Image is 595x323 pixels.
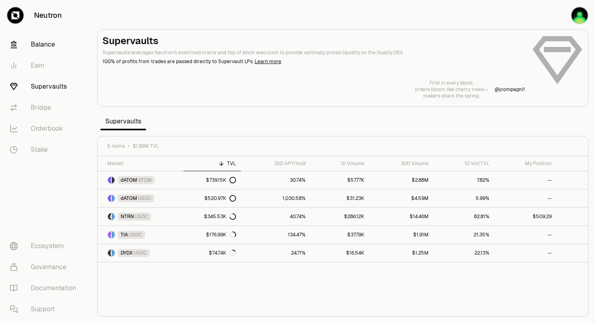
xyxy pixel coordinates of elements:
span: USDC [129,232,142,238]
a: Earn [3,55,87,76]
a: $286.12K [310,208,369,225]
a: TIA LogoUSDC LogoTIAUSDC [98,226,183,244]
a: 40.74% [241,208,310,225]
a: 1,030.58% [241,189,310,207]
a: @jcompagni1 [495,86,525,93]
a: $520.97K [183,189,241,207]
img: DYDX Logo [108,250,111,256]
span: TIA [121,232,128,238]
div: 30D Volume [374,160,429,167]
a: -- [494,189,557,207]
a: $14.46M [369,208,433,225]
a: Ecosystem [3,236,87,257]
a: Bridge [3,97,87,118]
div: Market [107,160,178,167]
span: $1.86M TVL [133,143,159,149]
div: 1D Vol/TVL [438,160,489,167]
a: $1.25M [369,244,433,262]
a: Learn more [255,58,281,65]
a: 7.82% [433,171,494,189]
span: USDC [134,250,147,256]
div: $345.53K [204,213,236,220]
span: dATOM [121,177,137,183]
a: $345.53K [183,208,241,225]
img: USDC Logo [112,195,115,202]
a: $509.29 [494,208,557,225]
a: 30.74% [241,171,310,189]
div: TVL [188,160,236,167]
a: dATOM LogoUSDC LogodATOMUSDC [98,189,183,207]
img: NTRN Logo [108,213,111,220]
a: -- [494,171,557,189]
div: My Position [499,160,552,167]
a: 22.13% [433,244,494,262]
span: 5 items [107,143,125,149]
a: $739.15K [183,171,241,189]
a: Supervaults [3,76,87,97]
a: 21.35% [433,226,494,244]
a: $2.88M [369,171,433,189]
a: 134.47% [241,226,310,244]
a: Governance [3,257,87,278]
h2: Supervaults [102,34,525,47]
a: 5.99% [433,189,494,207]
a: Documentation [3,278,87,299]
a: $16.54K [310,244,369,262]
span: USDC [138,195,151,202]
p: makers share the spring. [415,93,488,99]
div: $176.99K [206,232,236,238]
span: ATOM [138,177,152,183]
a: Orderbook [3,118,87,139]
img: dATOM Logo [108,195,111,202]
div: $520.97K [204,195,236,202]
img: USDC Logo [112,250,115,256]
a: Balance [3,34,87,55]
a: Stake [3,139,87,160]
img: TIA Logo [108,232,111,238]
a: 82.81% [433,208,494,225]
img: orange ledger lille [572,7,588,23]
a: Support [3,299,87,320]
p: 100% of profits from trades are passed directly to Supervault LPs. [102,58,525,65]
a: $74.74K [183,244,241,262]
img: USDC Logo [112,213,115,220]
a: NTRN LogoUSDC LogoNTRNUSDC [98,208,183,225]
p: First in every block, [415,80,488,86]
a: -- [494,244,557,262]
span: Supervaults [100,113,146,130]
div: $74.74K [209,250,236,256]
a: $37.79K [310,226,369,244]
div: 30D APY/hold [246,160,306,167]
img: USDC Logo [112,232,115,238]
a: $57.77K [310,171,369,189]
p: orders bloom like cherry trees— [415,86,488,93]
p: Supervaults leverages Neutron's enshrined oracle and top of block execution to provide optimally ... [102,49,525,56]
a: $31.23K [310,189,369,207]
div: 1D Volume [315,160,364,167]
a: -- [494,226,557,244]
img: ATOM Logo [112,177,115,183]
span: USDC [135,213,148,220]
a: $4.59M [369,189,433,207]
a: dATOM LogoATOM LogodATOMATOM [98,171,183,189]
img: dATOM Logo [108,177,111,183]
a: 24.71% [241,244,310,262]
a: DYDX LogoUSDC LogoDYDXUSDC [98,244,183,262]
div: $739.15K [206,177,236,183]
span: NTRN [121,213,134,220]
a: $176.99K [183,226,241,244]
a: $1.91M [369,226,433,244]
span: DYDX [121,250,133,256]
span: dATOM [121,195,137,202]
a: First in every block,orders bloom like cherry trees—makers share the spring. [415,80,488,99]
p: @ jcompagni1 [495,86,525,93]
